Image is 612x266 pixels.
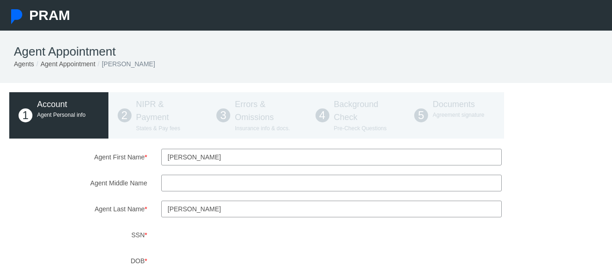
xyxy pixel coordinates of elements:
[34,59,95,69] li: Agent Appointment
[95,59,155,69] li: [PERSON_NAME]
[2,201,154,217] label: Agent Last Name
[14,44,598,59] h1: Agent Appointment
[9,9,24,24] img: Pram Partner
[37,100,67,109] span: Account
[2,175,154,191] label: Agent Middle Name
[37,111,99,120] p: Agent Personal info
[2,227,154,243] label: SSN
[2,149,154,165] label: Agent First Name
[29,7,70,23] span: PRAM
[19,108,32,122] span: 1
[14,59,34,69] li: Agents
